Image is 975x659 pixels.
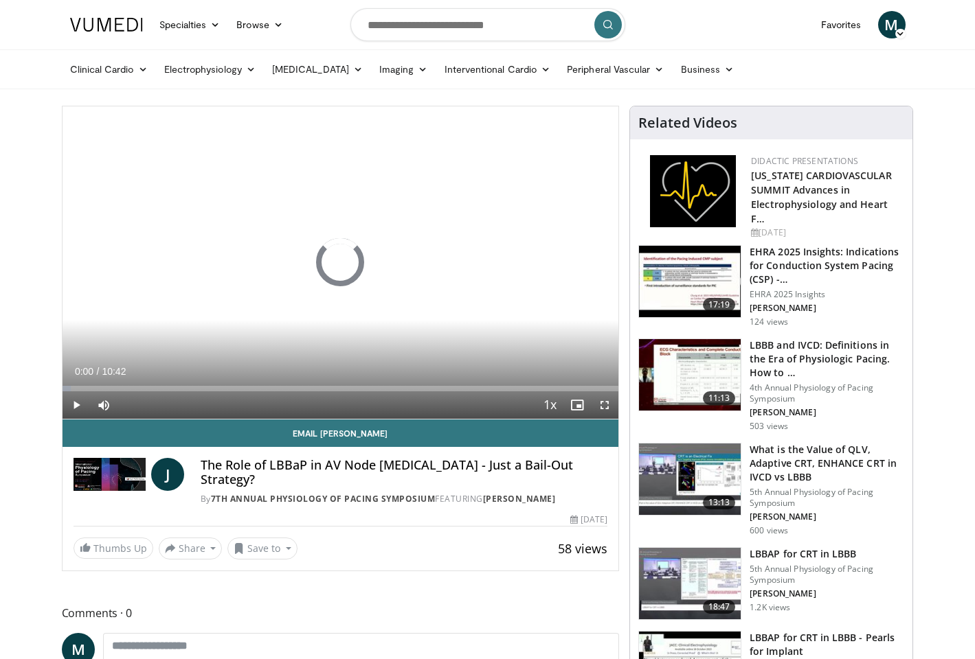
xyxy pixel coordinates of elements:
[638,245,904,327] a: 17:19 EHRA 2025 Insights: Indications for Conduction System Pacing (CSP) -… EHRA 2025 Insights [P...
[74,458,146,491] img: 7th Annual Physiology of Pacing Symposium
[75,366,93,377] span: 0:00
[156,56,264,83] a: Electrophysiology
[703,298,736,312] span: 17:19
[159,537,223,559] button: Share
[750,407,904,418] p: [PERSON_NAME]
[371,56,436,83] a: Imaging
[201,458,607,487] h4: The Role of LBBaP in AV Node [MEDICAL_DATA] - Just a Bail-Out Strategy?
[751,169,892,225] a: [US_STATE] CARDIOVASCULAR SUMMIT Advances in Electrophysiology and Heart F…
[750,443,904,484] h3: What is the Value of QLV, Adaptive CRT, ENHANCE CRT in IVCD vs LBBB
[639,443,741,515] img: 4ae9042f-1ff1-4e9f-9e3d-661a93150e4a.150x105_q85_crop-smart_upscale.jpg
[264,56,371,83] a: [MEDICAL_DATA]
[62,604,620,622] span: Comments 0
[813,11,870,38] a: Favorites
[750,564,904,586] p: 5th Annual Physiology of Pacing Symposium
[97,366,100,377] span: /
[639,548,741,619] img: e0e00faa-2ea0-4992-a28b-80f1b26e3773.150x105_q85_crop-smart_upscale.jpg
[536,391,563,419] button: Playback Rate
[673,56,743,83] a: Business
[62,56,156,83] a: Clinical Cardio
[563,391,591,419] button: Enable picture-in-picture mode
[750,602,790,613] p: 1.2K views
[63,419,619,447] a: Email [PERSON_NAME]
[70,18,143,32] img: VuMedi Logo
[750,487,904,509] p: 5th Annual Physiology of Pacing Symposium
[558,540,607,557] span: 58 views
[638,338,904,432] a: 11:13 LBBB and IVCD: Definitions in the Era of Physiologic Pacing. How to … 4th Annual Physiology...
[638,443,904,536] a: 13:13 What is the Value of QLV, Adaptive CRT, ENHANCE CRT in IVCD vs LBBB 5th Annual Physiology o...
[151,11,229,38] a: Specialties
[878,11,906,38] a: M
[201,493,607,505] div: By FEATURING
[63,391,90,419] button: Play
[591,391,618,419] button: Fullscreen
[63,386,619,391] div: Progress Bar
[750,316,788,327] p: 124 views
[750,525,788,536] p: 600 views
[750,421,788,432] p: 503 views
[151,458,184,491] a: J
[750,338,904,380] h3: LBBB and IVCD: Definitions in the Era of Physiologic Pacing. How to …
[750,245,904,286] h3: EHRA 2025 Insights: Indications for Conduction System Pacing (CSP) -…
[483,493,556,505] a: [PERSON_NAME]
[350,8,625,41] input: Search topics, interventions
[63,106,619,419] video-js: Video Player
[750,588,904,599] p: [PERSON_NAME]
[227,537,298,559] button: Save to
[639,246,741,317] img: 1190cdae-34f8-4da3-8a3e-0c6a588fe0e0.150x105_q85_crop-smart_upscale.jpg
[703,496,736,509] span: 13:13
[102,366,126,377] span: 10:42
[559,56,672,83] a: Peripheral Vascular
[750,631,904,658] h3: LBBAP for CRT in LBBB - Pearls for Implant
[90,391,117,419] button: Mute
[750,382,904,404] p: 4th Annual Physiology of Pacing Symposium
[750,289,904,300] p: EHRA 2025 Insights
[211,493,436,505] a: 7th Annual Physiology of Pacing Symposium
[570,513,607,526] div: [DATE]
[228,11,291,38] a: Browse
[751,227,901,239] div: [DATE]
[703,600,736,614] span: 18:47
[750,511,904,522] p: [PERSON_NAME]
[650,155,736,227] img: 1860aa7a-ba06-47e3-81a4-3dc728c2b4cf.png.150x105_q85_autocrop_double_scale_upscale_version-0.2.png
[703,391,736,405] span: 11:13
[436,56,559,83] a: Interventional Cardio
[750,547,904,561] h3: LBBAP for CRT in LBBB
[638,547,904,620] a: 18:47 LBBAP for CRT in LBBB 5th Annual Physiology of Pacing Symposium [PERSON_NAME] 1.2K views
[638,115,737,131] h4: Related Videos
[750,303,904,314] p: [PERSON_NAME]
[74,537,153,559] a: Thumbs Up
[751,155,901,167] div: Didactic Presentations
[639,339,741,411] img: 62bf89af-a4c3-4b3c-90b3-0af38275aae3.150x105_q85_crop-smart_upscale.jpg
